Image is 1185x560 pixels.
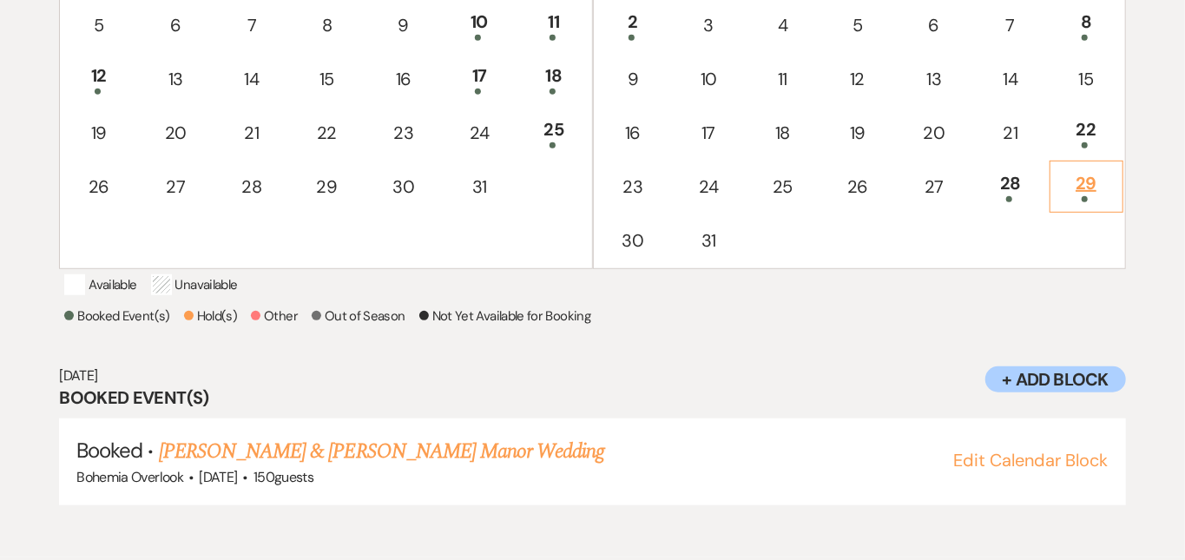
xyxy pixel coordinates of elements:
[1059,170,1114,202] div: 29
[225,66,279,92] div: 14
[148,66,204,92] div: 13
[59,366,1126,385] h6: [DATE]
[76,437,142,464] span: Booked
[905,174,962,200] div: 27
[225,174,279,200] div: 28
[452,63,506,95] div: 17
[184,306,238,326] p: Hold(s)
[199,468,237,486] span: [DATE]
[1059,66,1114,92] div: 15
[452,174,506,200] div: 31
[452,120,506,146] div: 24
[148,174,204,200] div: 27
[375,174,431,200] div: 30
[312,306,405,326] p: Out of Season
[1059,9,1114,41] div: 8
[452,9,506,41] div: 10
[682,227,735,254] div: 31
[527,116,581,148] div: 25
[830,66,885,92] div: 12
[983,120,1037,146] div: 21
[905,120,962,146] div: 20
[71,63,126,95] div: 12
[300,66,354,92] div: 15
[830,120,885,146] div: 19
[300,120,354,146] div: 22
[375,66,431,92] div: 16
[605,120,662,146] div: 16
[905,66,962,92] div: 13
[985,366,1126,392] button: + Add Block
[527,9,581,41] div: 11
[983,66,1037,92] div: 14
[225,120,279,146] div: 21
[983,170,1037,202] div: 28
[71,12,126,38] div: 5
[64,306,169,326] p: Booked Event(s)
[756,12,809,38] div: 4
[253,468,313,486] span: 150 guests
[682,12,735,38] div: 3
[300,12,354,38] div: 8
[682,174,735,200] div: 24
[148,120,204,146] div: 20
[151,274,238,295] p: Unavailable
[159,436,605,467] a: [PERSON_NAME] & [PERSON_NAME] Manor Wedding
[419,306,590,326] p: Not Yet Available for Booking
[605,227,662,254] div: 30
[251,306,298,326] p: Other
[300,174,354,200] div: 29
[148,12,204,38] div: 6
[756,120,809,146] div: 18
[756,174,809,200] div: 25
[830,174,885,200] div: 26
[905,12,962,38] div: 6
[605,174,662,200] div: 23
[682,120,735,146] div: 17
[682,66,735,92] div: 10
[605,66,662,92] div: 9
[76,468,183,486] span: Bohemia Overlook
[71,174,126,200] div: 26
[59,385,1126,410] h3: Booked Event(s)
[225,12,279,38] div: 7
[375,120,431,146] div: 23
[983,12,1037,38] div: 7
[954,451,1109,469] button: Edit Calendar Block
[756,66,809,92] div: 11
[527,63,581,95] div: 18
[64,274,136,295] p: Available
[1059,116,1114,148] div: 22
[830,12,885,38] div: 5
[71,120,126,146] div: 19
[605,9,662,41] div: 2
[375,12,431,38] div: 9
